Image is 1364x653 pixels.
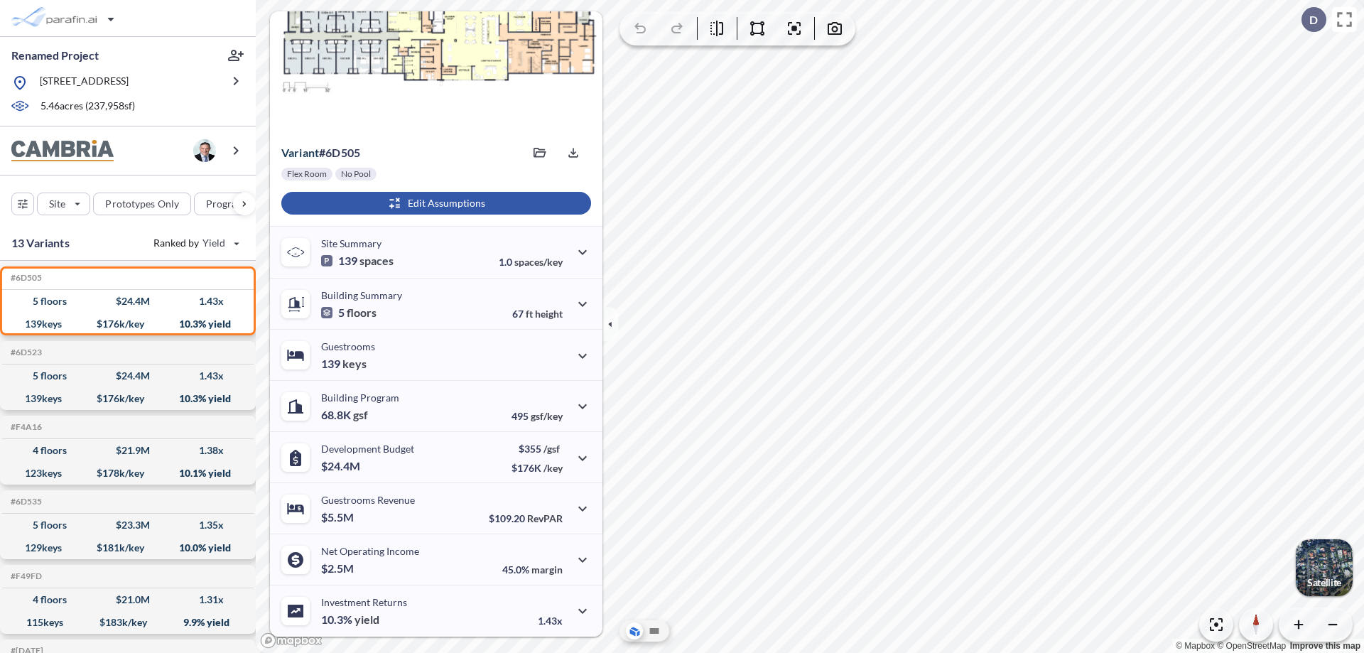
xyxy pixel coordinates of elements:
[321,459,362,473] p: $24.4M
[342,357,367,371] span: keys
[321,289,402,301] p: Building Summary
[347,306,377,320] span: floors
[511,443,563,455] p: $355
[321,306,377,320] p: 5
[511,410,563,422] p: 495
[8,422,42,432] h5: Click to copy the code
[512,308,563,320] p: 67
[321,545,419,557] p: Net Operating Income
[353,408,368,422] span: gsf
[511,462,563,474] p: $176K
[489,512,563,524] p: $109.20
[40,74,129,92] p: [STREET_ADDRESS]
[538,615,563,627] p: 1.43x
[1290,641,1360,651] a: Improve this map
[354,612,379,627] span: yield
[281,146,360,160] p: # 6d505
[1307,577,1341,588] p: Satellite
[8,571,42,581] h5: Click to copy the code
[321,561,356,576] p: $2.5M
[531,563,563,576] span: margin
[1176,641,1215,651] a: Mapbox
[1296,539,1353,596] img: Switcher Image
[281,192,591,215] button: Edit Assumptions
[526,308,533,320] span: ft
[321,237,381,249] p: Site Summary
[535,308,563,320] span: height
[11,234,70,252] p: 13 Variants
[194,193,271,215] button: Program
[11,48,99,63] p: Renamed Project
[260,632,323,649] a: Mapbox homepage
[1217,641,1286,651] a: OpenStreetMap
[321,510,356,524] p: $5.5M
[142,232,249,254] button: Ranked by Yield
[626,622,643,639] button: Aerial View
[37,193,90,215] button: Site
[321,408,368,422] p: 68.8K
[1296,539,1353,596] button: Switcher ImageSatellite
[105,197,179,211] p: Prototypes Only
[321,340,375,352] p: Guestrooms
[531,410,563,422] span: gsf/key
[8,347,42,357] h5: Click to copy the code
[49,197,65,211] p: Site
[193,139,216,162] img: user logo
[8,497,42,507] h5: Click to copy the code
[502,563,563,576] p: 45.0%
[11,140,114,162] img: BrandImage
[287,168,327,180] p: Flex Room
[646,622,663,639] button: Site Plan
[206,197,246,211] p: Program
[93,193,191,215] button: Prototypes Only
[321,254,394,268] p: 139
[321,494,415,506] p: Guestrooms Revenue
[543,443,560,455] span: /gsf
[499,256,563,268] p: 1.0
[543,462,563,474] span: /key
[321,443,414,455] p: Development Budget
[341,168,371,180] p: No Pool
[281,146,319,159] span: Variant
[514,256,563,268] span: spaces/key
[527,512,563,524] span: RevPAR
[321,612,379,627] p: 10.3%
[321,357,367,371] p: 139
[40,99,135,114] p: 5.46 acres ( 237,958 sf)
[8,273,42,283] h5: Click to copy the code
[1309,14,1318,26] p: D
[202,236,226,250] span: Yield
[359,254,394,268] span: spaces
[321,392,399,404] p: Building Program
[321,596,407,608] p: Investment Returns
